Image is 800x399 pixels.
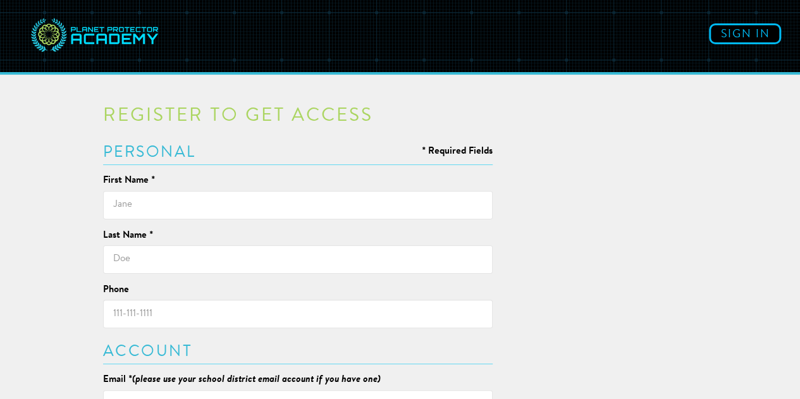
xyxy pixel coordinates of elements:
h3: Personal [103,145,493,161]
label: Phone [103,283,129,297]
a: Sign in [709,23,781,44]
h3: Account [103,344,493,360]
input: Doe [103,245,493,274]
em: (please use your school district email account if you have one) [132,375,381,384]
label: * Required Fields [422,145,493,158]
input: Jane [103,191,493,219]
h2: Register to get access [103,107,493,126]
input: 111-111-1111 [103,300,493,328]
label: Last Name * [103,229,153,242]
label: First Name * [103,174,155,187]
img: svg+xml;base64,PD94bWwgdmVyc2lvbj0iMS4wIiBlbmNvZGluZz0idXRmLTgiPz4NCjwhLS0gR2VuZXJhdG9yOiBBZG9iZS... [28,9,161,63]
span: Email * [103,375,132,384]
